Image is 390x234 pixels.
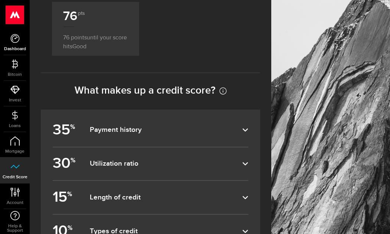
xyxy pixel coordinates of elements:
b: 35 [53,118,77,142]
dfn: Payment history [90,126,242,134]
b: 76 [63,9,84,24]
dfn: Utilization ratio [90,159,242,168]
b: 30 [53,152,77,176]
sup: % [70,123,75,131]
span: 76 points [63,35,87,41]
b: 15 [53,185,77,209]
sup: % [68,224,72,232]
p: until your score hits [63,26,128,51]
span: Good [72,44,86,50]
sup: % [67,191,72,198]
dfn: Length of credit [90,193,242,202]
h2: What makes up a credit score? [41,84,260,97]
button: Open LiveChat chat widget [6,3,28,25]
sup: % [71,157,75,165]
